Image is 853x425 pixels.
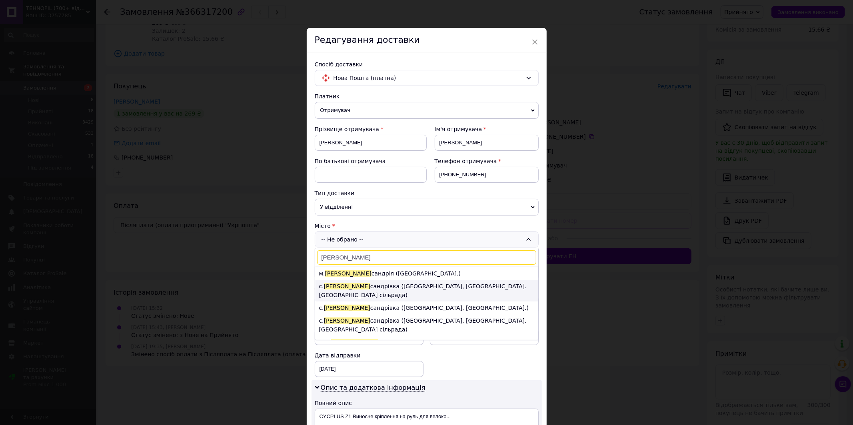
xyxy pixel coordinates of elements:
[321,384,426,392] span: Опис та додаткова інформація
[324,305,370,311] span: [PERSON_NAME]
[315,222,539,230] div: Місто
[324,317,370,324] span: [PERSON_NAME]
[334,74,522,82] span: Нова Пошта (платна)
[317,250,536,265] input: Знайти
[315,93,340,100] span: Платник
[435,167,539,183] input: +380
[315,158,386,164] span: По батькові отримувача
[315,199,539,215] span: У відділенні
[331,339,378,345] span: [PERSON_NAME]
[315,190,355,196] span: Тип доставки
[315,351,424,359] div: Дата відправки
[315,399,539,407] div: Повний опис
[315,126,380,132] span: Прізвище отримувача
[315,60,539,68] div: Спосіб доставки
[531,35,539,49] span: ×
[315,314,538,336] li: с. сандрівка ([GEOGRAPHIC_DATA], [GEOGRAPHIC_DATA]. [GEOGRAPHIC_DATA] сільрада)
[324,283,370,289] span: [PERSON_NAME]
[435,158,497,164] span: Телефон отримувача
[325,270,372,277] span: [PERSON_NAME]
[435,126,482,132] span: Ім'я отримувача
[315,301,538,314] li: с. сандрівка ([GEOGRAPHIC_DATA], [GEOGRAPHIC_DATA].)
[315,267,538,280] li: м. сандрія ([GEOGRAPHIC_DATA].)
[315,231,539,247] div: -- Не обрано --
[307,28,547,52] div: Редагування доставки
[315,336,538,357] li: смт. сандрівка ([GEOGRAPHIC_DATA], [GEOGRAPHIC_DATA]. [GEOGRAPHIC_DATA])
[315,280,538,301] li: с. сандрівка ([GEOGRAPHIC_DATA], [GEOGRAPHIC_DATA]. [GEOGRAPHIC_DATA] сільрада)
[315,102,539,119] span: Отримувач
